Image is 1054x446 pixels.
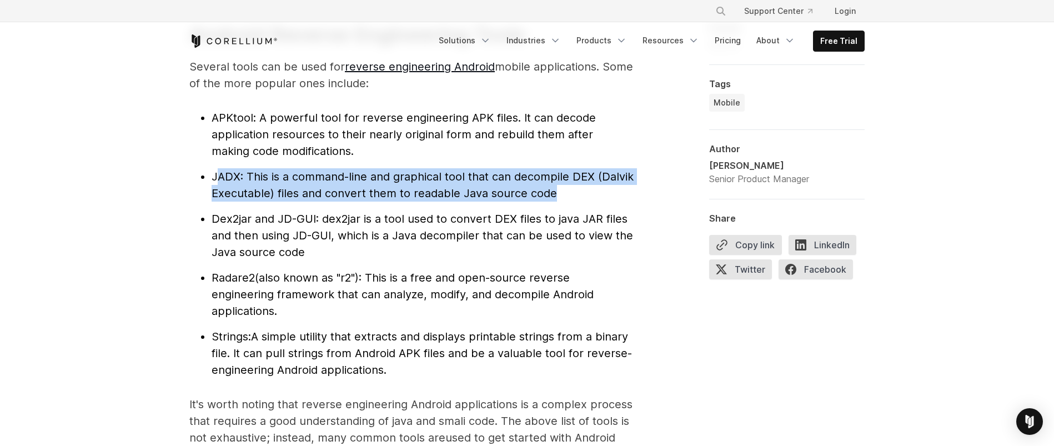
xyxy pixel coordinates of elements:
div: Navigation Menu [432,31,865,52]
div: Senior Product Manager [709,172,809,186]
a: Solutions [432,31,498,51]
span: : dex2jar is a tool used to convert DEX files to java JAR files and then using JD-GUI, which is a... [212,212,633,259]
span: LinkedIn [789,235,856,255]
a: Industries [500,31,568,51]
button: Search [711,1,731,21]
a: Facebook [779,259,860,284]
div: Tags [709,78,865,89]
span: A simple utility that extracts and displays printable strings from a binary file. It can pull str... [212,330,632,377]
span: ; instead, many common tools are [267,431,445,444]
span: JADX [212,170,240,183]
span: (also known as "r2"): This is a free and open-source reverse engineering framework that can analy... [212,271,594,318]
span: Radare2 [212,271,255,284]
a: Products [570,31,634,51]
span: : A powerful tool for reverse engineering APK files. It can decode application resources to their... [212,111,596,158]
div: Open Intercom Messenger [1016,408,1043,435]
span: APKtool [212,111,253,124]
div: Share [709,213,865,224]
span: Strings: [212,330,251,343]
a: Support Center [735,1,821,21]
span: Mobile [714,97,740,108]
a: Corellium Home [189,34,278,48]
button: Copy link [709,235,782,255]
a: Resources [636,31,706,51]
span: Facebook [779,259,853,279]
span: : This is a command-line and graphical tool that can decompile DEX (Dalvik Executable) files and ... [212,170,634,200]
a: Twitter [709,259,779,284]
div: [PERSON_NAME] [709,159,809,172]
p: Several tools can be used for mobile applications. Some of the more popular ones include: [189,58,634,92]
a: Free Trial [814,31,864,51]
span: u [267,431,452,444]
span: Dex2jar and JD-GUI [212,212,316,225]
a: reverse engineering Android [345,60,495,73]
a: LinkedIn [789,235,863,259]
a: Mobile [709,94,745,112]
a: Pricing [708,31,747,51]
a: Login [826,1,865,21]
div: Navigation Menu [702,1,865,21]
a: About [750,31,802,51]
div: Author [709,143,865,154]
span: Twitter [709,259,772,279]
